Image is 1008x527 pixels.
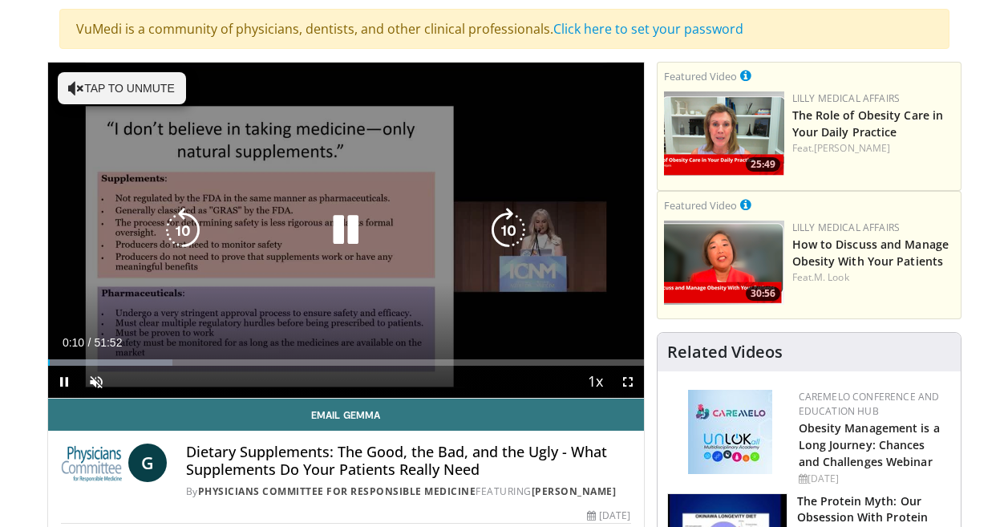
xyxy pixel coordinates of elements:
[186,444,631,478] h4: Dietary Supplements: The Good, the Bad, and the Ugly - What Supplements Do Your Patients Really Need
[664,91,784,176] a: 25:49
[48,63,644,399] video-js: Video Player
[664,91,784,176] img: e1208b6b-349f-4914-9dd7-f97803bdbf1d.png.150x105_q85_crop-smart_upscale.png
[587,509,630,523] div: [DATE]
[799,420,940,469] a: Obesity Management is a Long Journey: Chances and Challenges Webinar
[186,484,631,499] div: By FEATURING
[80,366,112,398] button: Unmute
[792,91,901,105] a: Lilly Medical Affairs
[814,270,849,284] a: M. Look
[532,484,617,498] a: [PERSON_NAME]
[792,237,949,269] a: How to Discuss and Manage Obesity With Your Patients
[664,198,737,213] small: Featured Video
[664,221,784,305] img: c98a6a29-1ea0-4bd5-8cf5-4d1e188984a7.png.150x105_q85_crop-smart_upscale.png
[746,286,780,301] span: 30:56
[799,472,948,486] div: [DATE]
[792,221,901,234] a: Lilly Medical Affairs
[799,390,940,418] a: CaReMeLO Conference and Education Hub
[814,141,890,155] a: [PERSON_NAME]
[792,107,944,140] a: The Role of Obesity Care in Your Daily Practice
[63,336,84,349] span: 0:10
[612,366,644,398] button: Fullscreen
[88,336,91,349] span: /
[48,399,644,431] a: Email Gemma
[58,72,186,104] button: Tap to unmute
[128,444,167,482] a: G
[553,20,743,38] a: Click here to set your password
[746,157,780,172] span: 25:49
[664,69,737,83] small: Featured Video
[688,390,772,474] img: 45df64a9-a6de-482c-8a90-ada250f7980c.png.150x105_q85_autocrop_double_scale_upscale_version-0.2.jpg
[667,343,783,362] h4: Related Videos
[61,444,122,482] img: Physicians Committee for Responsible Medicine
[198,484,476,498] a: Physicians Committee for Responsible Medicine
[48,366,80,398] button: Pause
[580,366,612,398] button: Playback Rate
[59,9,949,49] div: VuMedi is a community of physicians, dentists, and other clinical professionals.
[792,270,954,285] div: Feat.
[664,221,784,305] a: 30:56
[94,336,122,349] span: 51:52
[48,359,644,366] div: Progress Bar
[792,141,954,156] div: Feat.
